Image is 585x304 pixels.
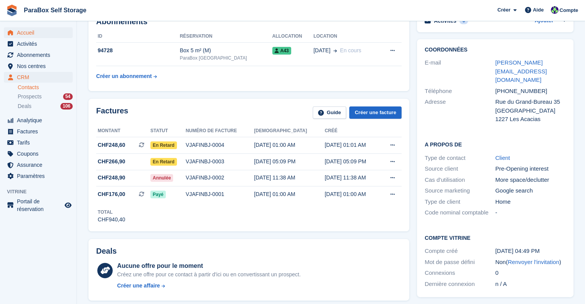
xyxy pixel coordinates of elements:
th: Montant [96,125,150,137]
a: menu [4,198,73,213]
span: En retard [150,158,177,166]
span: Payé [150,191,166,198]
a: Créer une facture [349,106,402,119]
th: ID [96,30,180,43]
a: menu [4,72,73,83]
span: Créer [497,6,510,14]
span: Abonnements [17,50,63,60]
a: Créer un abonnement [96,69,157,83]
span: CHF248,90 [98,174,125,182]
span: [DATE] [313,47,330,55]
div: Code nominal comptable [425,208,495,217]
a: menu [4,126,73,137]
div: Créez une offre pour ce contact à partir d'ici ou en convertissant un prospect. [117,271,301,279]
a: Créer une affaire [117,282,301,290]
span: ( ) [506,259,561,265]
th: Réservation [180,30,272,43]
div: [DATE] 01:00 AM [254,141,325,149]
div: [DATE] 11:38 AM [325,174,380,182]
span: Paramètres [17,171,63,181]
div: 0 [495,269,566,277]
div: Cas d'utilisation [425,176,495,184]
div: Créer un abonnement [96,72,152,80]
span: Accueil [17,27,63,38]
div: Source client [425,164,495,173]
div: [DATE] 01:00 AM [325,190,380,198]
span: Nos centres [17,61,63,71]
div: [DATE] 05:09 PM [325,158,380,166]
div: CHF940,40 [98,216,125,224]
div: [PHONE_NUMBER] [495,87,566,96]
a: menu [4,61,73,71]
div: [DATE] 05:09 PM [254,158,325,166]
span: Coupons [17,148,63,159]
a: ParaBox Self Storage [21,4,90,17]
div: VJAFINBJ-0002 [186,174,254,182]
a: Renvoyer l'invitation [508,259,559,265]
span: En cours [340,47,361,53]
img: stora-icon-8386f47178a22dfd0bd8f6a31ec36ba5ce8667c1dd55bd0f319d3a0aa187defe.svg [6,5,18,16]
div: [DATE] 04:49 PM [495,247,566,256]
div: n / A [495,280,566,289]
a: Guide [313,106,347,119]
div: VJAFINBJ-0001 [186,190,254,198]
span: Analytique [17,115,63,126]
h2: Coordonnées [425,47,566,53]
div: Créer une affaire [117,282,160,290]
div: Type de contact [425,154,495,163]
span: Prospects [18,93,42,100]
span: Deals [18,103,32,110]
a: menu [4,27,73,38]
a: Contacts [18,84,73,91]
div: E-mail [425,58,495,85]
div: Connexions [425,269,495,277]
div: VJAFINBJ-0004 [186,141,254,149]
h2: Deals [96,247,117,256]
a: Client [495,154,510,161]
th: Créé [325,125,380,137]
span: CHF248,60 [98,141,125,149]
a: menu [4,148,73,159]
div: Google search [495,186,566,195]
img: Tess Bédat [551,6,558,14]
div: [DATE] 01:01 AM [325,141,380,149]
div: VJAFINBJ-0003 [186,158,254,166]
a: menu [4,115,73,126]
span: A43 [272,47,291,55]
div: Rue du Grand-Bureau 35 [495,98,566,106]
div: Type de client [425,198,495,206]
span: Vitrine [7,188,77,196]
div: Dernière connexion [425,280,495,289]
th: Statut [150,125,186,137]
span: Factures [17,126,63,137]
div: Pre-Opening interest [495,164,566,173]
div: 1227 Les Acacias [495,115,566,124]
div: 94728 [96,47,180,55]
div: Home [495,198,566,206]
div: Téléphone [425,87,495,96]
a: Boutique d'aperçu [63,201,73,210]
div: Total [98,209,125,216]
h2: Compte vitrine [425,234,566,241]
h2: Abonnements [96,17,402,26]
span: Assurance [17,159,63,170]
h2: A propos de [425,140,566,148]
span: CRM [17,72,63,83]
span: CHF176,00 [98,190,125,198]
div: 54 [63,93,73,100]
div: Box 5 m² (M) [180,47,272,55]
a: menu [4,38,73,49]
span: Annulée [150,174,173,182]
div: [GEOGRAPHIC_DATA] [495,106,566,115]
div: Adresse [425,98,495,124]
div: [DATE] 01:00 AM [254,190,325,198]
span: Activités [17,38,63,49]
div: - [495,208,566,217]
th: Numéro de facture [186,125,254,137]
div: Compte créé [425,247,495,256]
span: Aide [533,6,543,14]
span: En retard [150,141,177,149]
a: Prospects 54 [18,93,73,101]
div: Mot de passe défini [425,258,495,267]
span: Tarifs [17,137,63,148]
